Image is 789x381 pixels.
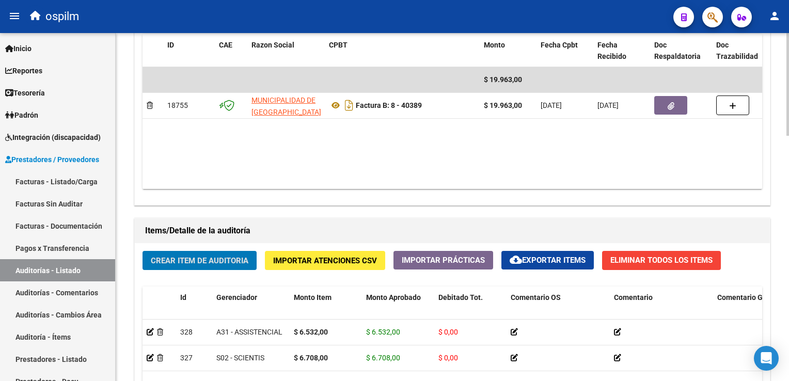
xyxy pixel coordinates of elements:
[294,328,328,336] strong: $ 6.532,00
[510,253,522,266] mat-icon: cloud_download
[593,34,650,68] datatable-header-cell: Fecha Recibido
[366,354,400,362] span: $ 6.708,00
[484,41,505,49] span: Monto
[145,223,760,239] h1: Items/Detalle de la auditoría
[393,251,493,269] button: Importar Prácticas
[614,293,653,301] span: Comentario
[5,154,99,165] span: Prestadores / Proveedores
[273,256,377,265] span: Importar Atenciones CSV
[329,41,348,49] span: CPBT
[602,251,721,270] button: Eliminar Todos los Items
[251,41,294,49] span: Razon Social
[484,101,522,109] strong: $ 19.963,00
[541,101,562,109] span: [DATE]
[167,41,174,49] span: ID
[768,10,781,22] mat-icon: person
[265,251,385,270] button: Importar Atenciones CSV
[716,41,758,61] span: Doc Trazabilidad
[5,109,38,121] span: Padrón
[356,101,422,109] strong: Factura B: 8 - 40389
[216,293,257,301] span: Gerenciador
[654,41,701,61] span: Doc Respaldatoria
[597,101,619,109] span: [DATE]
[163,34,215,68] datatable-header-cell: ID
[290,287,362,332] datatable-header-cell: Monto Item
[501,251,594,269] button: Exportar Items
[511,293,561,301] span: Comentario OS
[180,328,193,336] span: 328
[536,34,593,68] datatable-header-cell: Fecha Cpbt
[541,41,578,49] span: Fecha Cpbt
[167,101,188,109] span: 18755
[45,5,79,28] span: ospilm
[610,287,713,332] datatable-header-cell: Comentario
[754,346,779,371] div: Open Intercom Messenger
[510,256,586,265] span: Exportar Items
[712,34,774,68] datatable-header-cell: Doc Trazabilidad
[507,287,610,332] datatable-header-cell: Comentario OS
[366,293,421,301] span: Monto Aprobado
[597,41,626,61] span: Fecha Recibido
[438,293,483,301] span: Debitado Tot.
[434,287,507,332] datatable-header-cell: Debitado Tot.
[325,34,480,68] datatable-header-cell: CPBT
[438,354,458,362] span: $ 0,00
[151,256,248,265] span: Crear Item de Auditoria
[294,354,328,362] strong: $ 6.708,00
[366,328,400,336] span: $ 6.532,00
[294,293,332,301] span: Monto Item
[216,328,282,336] span: A31 - ASSISTENCIAL
[176,287,212,332] datatable-header-cell: Id
[342,97,356,114] i: Descargar documento
[143,251,257,270] button: Crear Item de Auditoria
[5,65,42,76] span: Reportes
[610,256,713,265] span: Eliminar Todos los Items
[484,75,522,84] span: $ 19.963,00
[8,10,21,22] mat-icon: menu
[362,287,434,332] datatable-header-cell: Monto Aprobado
[216,354,264,362] span: S02 - SCIENTIS
[480,34,536,68] datatable-header-cell: Monto
[402,256,485,265] span: Importar Prácticas
[5,43,31,54] span: Inicio
[180,293,186,301] span: Id
[212,287,290,332] datatable-header-cell: Gerenciador
[5,87,45,99] span: Tesorería
[438,328,458,336] span: $ 0,00
[251,96,321,128] span: MUNICIPALIDAD DE [GEOGRAPHIC_DATA][PERSON_NAME]
[247,34,325,68] datatable-header-cell: Razon Social
[650,34,712,68] datatable-header-cell: Doc Respaldatoria
[215,34,247,68] datatable-header-cell: CAE
[219,41,232,49] span: CAE
[5,132,101,143] span: Integración (discapacidad)
[180,354,193,362] span: 327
